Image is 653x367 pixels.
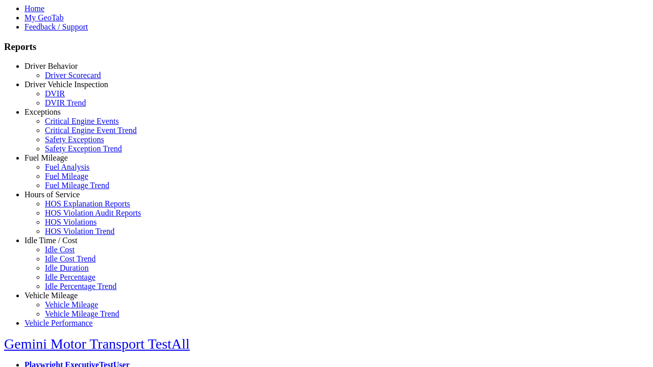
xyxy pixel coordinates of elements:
a: Exceptions [24,108,61,116]
a: Home [24,4,44,13]
a: Fuel Mileage Trend [45,181,109,190]
a: Fuel Mileage [24,153,68,162]
a: Vehicle Mileage [45,300,98,309]
a: My GeoTab [24,13,64,22]
a: Critical Engine Events [45,117,119,125]
a: DVIR Trend [45,98,86,107]
a: Vehicle Performance [24,319,93,327]
a: Idle Cost Trend [45,254,96,263]
a: Vehicle Mileage [24,291,78,300]
a: Driver Behavior [24,62,78,70]
a: Fuel Mileage [45,172,88,180]
a: Feedback / Support [24,22,88,31]
a: Critical Engine Event Trend [45,126,137,135]
a: HOS Explanation Reports [45,199,130,208]
a: Idle Cost [45,245,74,254]
a: Safety Exception Trend [45,144,122,153]
a: Idle Time / Cost [24,236,78,245]
a: Driver Scorecard [45,71,101,80]
a: HOS Violation Audit Reports [45,208,141,217]
a: Hours of Service [24,190,80,199]
a: Idle Percentage Trend [45,282,116,291]
h3: Reports [4,41,649,53]
a: HOS Violation Trend [45,227,115,235]
a: Fuel Analysis [45,163,90,171]
a: Driver Vehicle Inspection [24,80,108,89]
a: DVIR [45,89,65,98]
a: Gemini Motor Transport TestAll [4,336,190,352]
a: HOS Violations [45,218,96,226]
a: Idle Duration [45,264,89,272]
a: Safety Exceptions [45,135,104,144]
a: Vehicle Mileage Trend [45,309,119,318]
a: Idle Percentage [45,273,95,281]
